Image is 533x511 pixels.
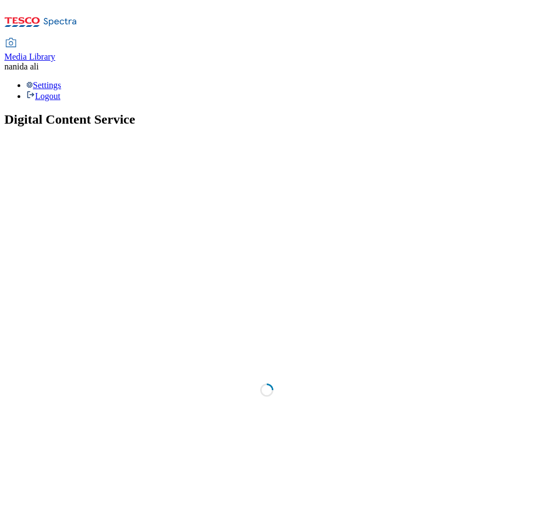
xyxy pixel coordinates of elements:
a: Media Library [4,39,55,62]
span: na [4,62,13,71]
a: Settings [26,80,61,90]
span: nida ali [13,62,39,71]
h1: Digital Content Service [4,112,529,127]
a: Logout [26,91,60,101]
span: Media Library [4,52,55,61]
